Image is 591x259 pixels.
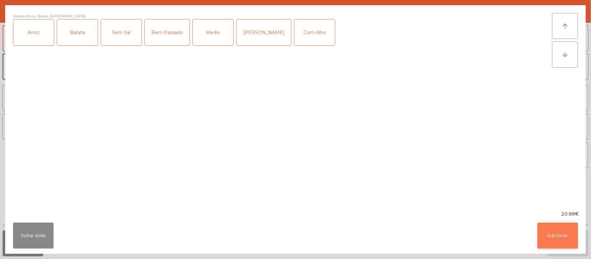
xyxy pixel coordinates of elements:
[145,19,190,45] div: Bem Passado
[13,13,25,19] span: Opções
[13,19,54,45] div: Arroz
[13,223,54,249] button: Voltar atrás
[552,13,578,39] button: arrow_upward
[57,19,98,45] div: Batata
[561,22,569,30] i: arrow_upward
[26,13,86,19] span: (Arroz, Batata, [GEOGRAPHIC_DATA])
[237,19,291,45] div: [PERSON_NAME]
[537,223,578,249] button: Adicionar
[101,19,142,45] div: Sem Sal
[193,19,233,45] div: Medio
[561,51,569,58] i: arrow_downward
[294,19,335,45] div: Com Alho
[5,211,586,217] div: 20.88€
[552,42,578,68] button: arrow_downward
